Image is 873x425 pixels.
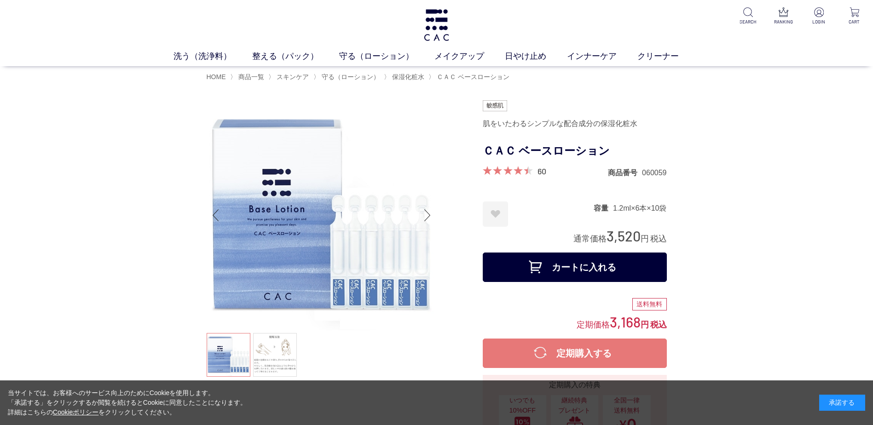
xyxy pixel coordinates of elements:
[808,7,830,25] a: LOGIN
[418,197,437,234] div: Next slide
[843,7,866,25] a: CART
[277,73,309,80] span: スキンケア
[252,50,339,63] a: 整える（パック）
[632,298,667,311] div: 送料無料
[207,73,226,80] a: HOME
[238,73,264,80] span: 商品一覧
[237,73,264,80] a: 商品一覧
[483,339,667,368] button: 定期購入する
[483,253,667,282] button: カートに入れる
[207,100,437,330] img: ＣＡＣ ベースローション
[594,203,613,213] dt: 容量
[435,73,509,80] a: ＣＡＣ ベースローション
[737,18,759,25] p: SEARCH
[567,50,637,63] a: インナーケア
[483,100,508,111] img: 敏感肌
[772,18,795,25] p: RANKING
[573,234,607,243] span: 通常価格
[610,313,641,330] span: 3,168
[483,141,667,161] h1: ＣＡＣ ベースローション
[384,73,427,81] li: 〉
[53,408,99,416] a: Cookieポリシー
[641,320,649,329] span: 円
[483,116,667,132] div: 肌をいたわるシンプルな配合成分の保湿化粧水
[320,73,380,80] a: 守る（ローション）
[637,50,700,63] a: クリーナー
[230,73,266,81] li: 〉
[650,234,667,243] span: 税込
[483,201,508,227] a: お気に入りに登録する
[437,73,509,80] span: ＣＡＣ ベースローション
[8,388,247,417] div: 当サイトでは、お客様へのサービス向上のためにCookieを使用します。 「承諾する」をクリックするか閲覧を続けるとCookieに同意したことになります。 詳細はこちらの をクリックしてください。
[608,168,642,178] dt: 商品番号
[268,73,311,81] li: 〉
[819,395,865,411] div: 承諾する
[538,166,546,176] a: 60
[173,50,252,63] a: 洗う（洗浄料）
[322,73,380,80] span: 守る（ローション）
[390,73,424,80] a: 保湿化粧水
[808,18,830,25] p: LOGIN
[577,319,610,329] span: 定期価格
[650,320,667,329] span: 税込
[642,168,666,178] dd: 060059
[505,50,567,63] a: 日やけ止め
[434,50,505,63] a: メイクアップ
[486,379,663,391] div: 定期購入の特典
[275,73,309,80] a: スキンケア
[641,234,649,243] span: 円
[428,73,512,81] li: 〉
[422,9,451,41] img: logo
[607,227,641,244] span: 3,520
[843,18,866,25] p: CART
[339,50,434,63] a: 守る（ローション）
[207,197,225,234] div: Previous slide
[313,73,382,81] li: 〉
[392,73,424,80] span: 保湿化粧水
[737,7,759,25] a: SEARCH
[613,203,667,213] dd: 1.2ml×6本×10袋
[772,7,795,25] a: RANKING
